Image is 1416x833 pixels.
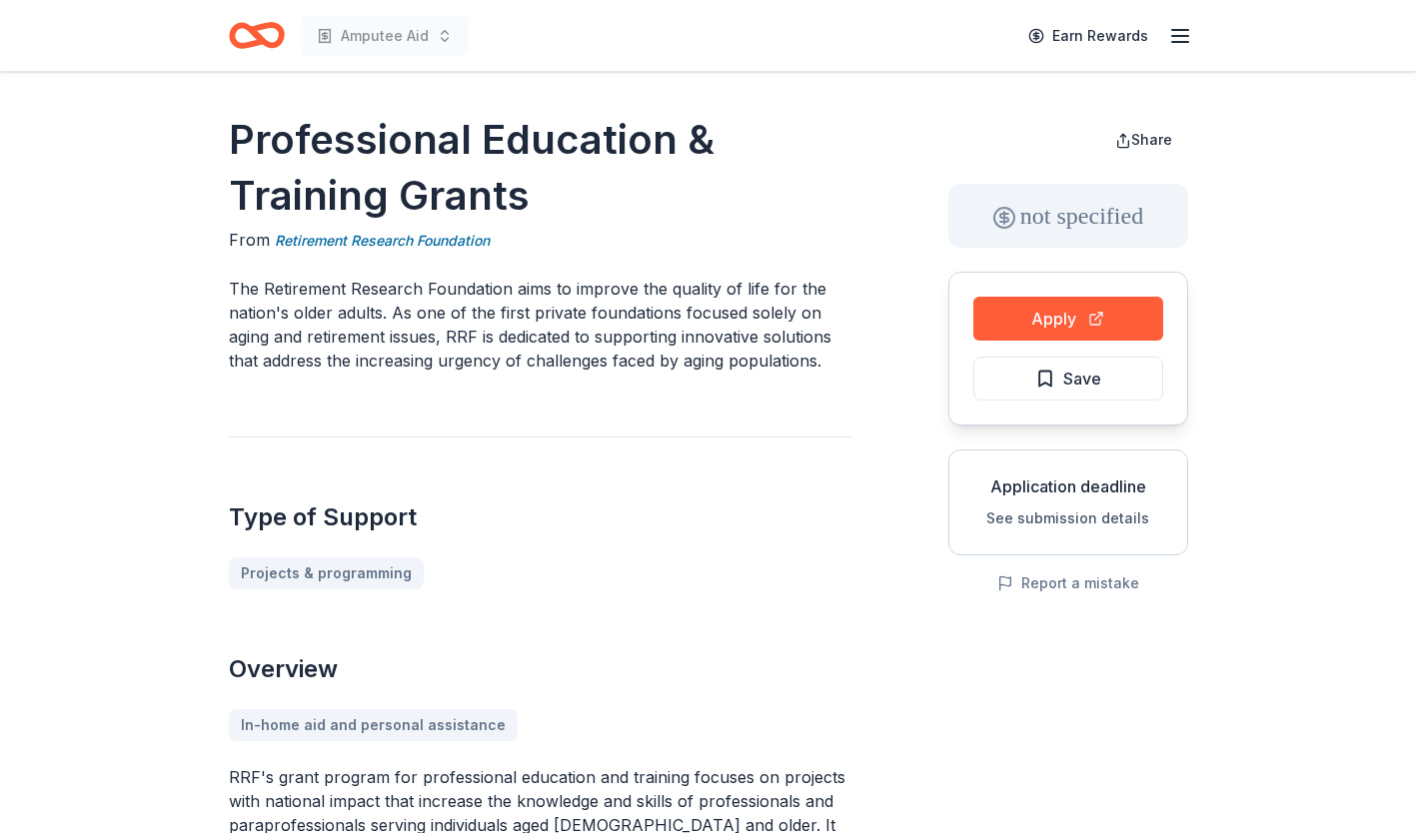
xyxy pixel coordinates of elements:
[341,24,429,48] span: Amputee Aid
[229,228,852,253] div: From
[965,474,1171,498] div: Application deadline
[229,112,852,224] h1: Professional Education & Training Grants
[973,357,1163,401] button: Save
[229,12,285,59] a: Home
[948,184,1188,248] div: not specified
[229,277,852,373] p: The Retirement Research Foundation aims to improve the quality of life for the nation's older adu...
[229,501,852,533] h2: Type of Support
[1063,366,1101,392] span: Save
[1016,18,1160,54] a: Earn Rewards
[1131,131,1172,148] span: Share
[229,653,852,685] h2: Overview
[986,506,1149,530] button: See submission details
[229,557,424,589] a: Projects & programming
[973,297,1163,341] button: Apply
[301,16,469,56] button: Amputee Aid
[275,229,490,253] a: Retirement Research Foundation
[1099,120,1188,160] button: Share
[997,571,1139,595] button: Report a mistake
